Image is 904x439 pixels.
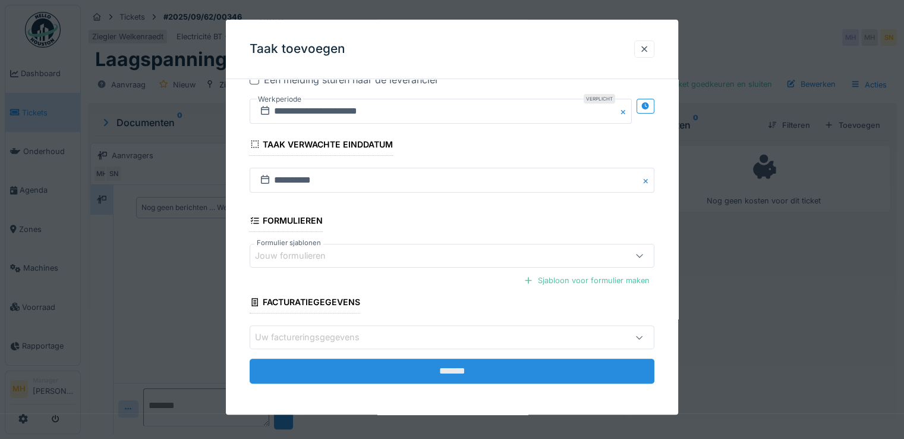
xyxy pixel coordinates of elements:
div: Facturatiegegevens [250,293,360,313]
label: Formulier sjablonen [254,238,323,248]
div: Verplicht [584,94,615,104]
button: Close [641,168,654,193]
div: Sjabloon voor formulier maken [519,272,654,289]
button: Close [619,99,632,124]
label: Werkperiode [257,93,303,106]
div: Formulieren [250,212,323,232]
div: Uw factureringsgegevens [255,331,376,344]
h3: Taak toevoegen [250,42,345,57]
div: Een melding sturen naar de leverancier [264,73,439,87]
div: Taak verwachte einddatum [250,136,393,156]
div: Jouw formulieren [255,249,342,262]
